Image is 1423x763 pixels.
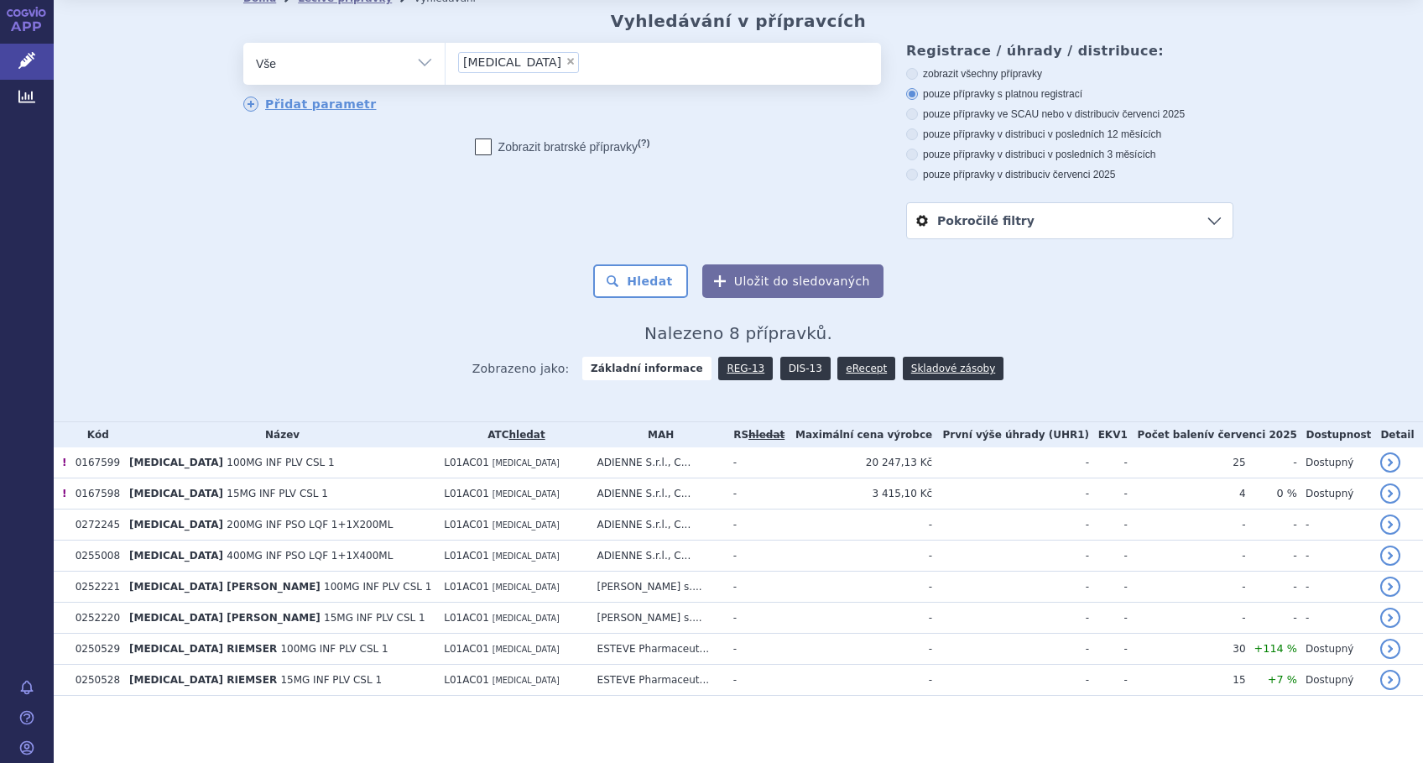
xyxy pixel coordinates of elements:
[493,458,560,468] span: [MEDICAL_DATA]
[1277,487,1297,499] span: 0 %
[129,581,321,593] span: [MEDICAL_DATA] [PERSON_NAME]
[785,541,932,572] td: -
[593,264,688,298] button: Hledat
[1380,515,1400,535] a: detail
[463,56,561,68] span: [MEDICAL_DATA]
[1089,422,1128,447] th: EKV1
[1207,429,1296,441] span: v červenci 2025
[1380,608,1400,628] a: detail
[725,478,785,510] td: -
[644,323,832,343] span: Nalezeno 8 přípravků.
[1089,447,1128,478] td: -
[906,107,1233,121] label: pouze přípravky ve SCAU nebo v distribuci
[1089,603,1128,634] td: -
[493,520,560,530] span: [MEDICAL_DATA]
[227,457,334,468] span: 100MG INF PLV CSL 1
[611,11,867,31] h2: Vyhledávání v přípravcích
[748,429,784,441] del: hledat
[589,422,725,447] th: MAH
[444,550,489,562] span: L01AC01
[129,612,321,624] span: [MEDICAL_DATA] [PERSON_NAME]
[493,645,560,654] span: [MEDICAL_DATA]
[932,447,1089,478] td: -
[67,634,121,665] td: 0250529
[1297,510,1372,541] td: -
[1128,422,1297,447] th: Počet balení
[589,572,725,603] td: [PERSON_NAME] s....
[1297,422,1372,447] th: Dostupnost
[725,603,785,634] td: -
[444,612,489,624] span: L01AC01
[121,422,435,447] th: Název
[1297,634,1372,665] td: Dostupný
[1246,510,1297,541] td: -
[1297,603,1372,634] td: -
[1297,478,1372,510] td: Dostupný
[1246,541,1297,572] td: -
[493,551,560,561] span: [MEDICAL_DATA]
[1246,603,1297,634] td: -
[227,550,393,562] span: 400MG INF PSO LQF 1+1X400ML
[589,541,725,572] td: ADIENNE S.r.l., C...
[1246,572,1297,603] td: -
[493,614,560,623] span: [MEDICAL_DATA]
[1128,447,1246,478] td: 25
[475,138,650,155] label: Zobrazit bratrské přípravky
[1297,572,1372,603] td: -
[702,264,884,298] button: Uložit do sledovaných
[67,665,121,696] td: 0250528
[67,447,121,478] td: 0167599
[1380,483,1400,504] a: detail
[227,519,393,530] span: 200MG INF PSO LQF 1+1X200ML
[906,43,1233,59] h3: Registrace / úhrady / distribuce:
[435,422,588,447] th: ATC
[906,128,1233,141] label: pouze přípravky v distribuci v posledních 12 měsících
[1380,639,1400,659] a: detail
[1128,603,1246,634] td: -
[129,519,223,530] span: [MEDICAL_DATA]
[725,422,785,447] th: RS
[1089,572,1128,603] td: -
[748,429,784,441] a: vyhledávání neobsahuje žádnou platnou referenční skupinu
[725,447,785,478] td: -
[324,581,431,593] span: 100MG INF PLV CSL 1
[129,643,277,655] span: [MEDICAL_DATA] RIEMSER
[932,422,1089,447] th: První výše úhrady (UHR1)
[932,665,1089,696] td: -
[67,572,121,603] td: 0252221
[906,67,1233,81] label: zobrazit všechny přípravky
[1128,634,1246,665] td: 30
[837,357,895,380] a: eRecept
[906,168,1233,181] label: pouze přípravky v distribuci
[932,478,1089,510] td: -
[67,478,121,510] td: 0167598
[907,203,1233,238] a: Pokročilé filtry
[725,665,785,696] td: -
[472,357,570,380] span: Zobrazeno jako:
[1380,670,1400,690] a: detail
[566,56,576,66] span: ×
[67,603,121,634] td: 0252220
[67,422,121,447] th: Kód
[932,634,1089,665] td: -
[62,457,66,468] span: U tohoto přípravku vypisujeme SCUP.
[493,583,560,592] span: [MEDICAL_DATA]
[785,510,932,541] td: -
[1380,452,1400,473] a: detail
[785,422,932,447] th: Maximální cena výrobce
[780,357,831,380] a: DIS-13
[444,519,489,530] span: L01AC01
[243,97,377,112] a: Přidat parametr
[1128,572,1246,603] td: -
[932,572,1089,603] td: -
[493,489,560,499] span: [MEDICAL_DATA]
[1089,478,1128,510] td: -
[718,357,773,380] a: REG-13
[444,643,489,655] span: L01AC01
[932,510,1089,541] td: -
[1128,510,1246,541] td: -
[227,488,328,499] span: 15MG INF PLV CSL 1
[589,634,725,665] td: ESTEVE Pharmaceut...
[129,457,223,468] span: [MEDICAL_DATA]
[1089,510,1128,541] td: -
